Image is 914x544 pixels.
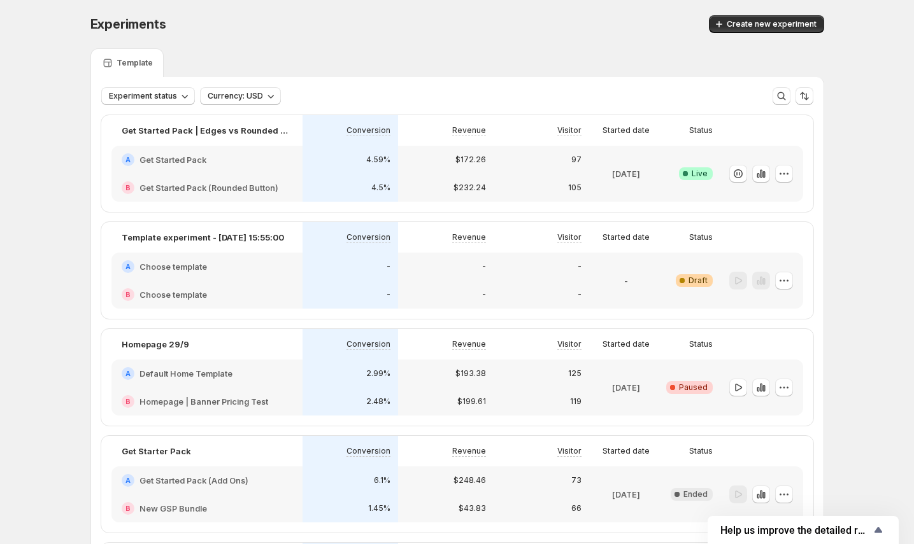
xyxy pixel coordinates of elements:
p: - [482,262,486,272]
p: Revenue [452,125,486,136]
p: Visitor [557,125,582,136]
p: $43.83 [459,503,486,513]
p: $248.46 [453,475,486,485]
h2: Get Started Pack [139,153,206,166]
h2: A [125,477,131,484]
p: - [578,289,582,300]
p: 4.5% [371,183,390,193]
button: Show survey - Help us improve the detailed report for A/B campaigns [720,522,886,538]
h2: A [125,156,131,164]
p: $172.26 [455,155,486,165]
p: - [387,289,390,300]
h2: Get Started Pack (Add Ons) [139,474,248,487]
h2: A [125,370,131,377]
span: Create new experiment [727,19,817,29]
p: - [624,274,628,287]
span: Currency: USD [208,91,263,101]
p: Started date [603,339,650,349]
p: 66 [571,503,582,513]
h2: B [125,291,131,298]
p: $193.38 [455,368,486,379]
span: Live [692,169,708,179]
p: Get Starter Pack [122,445,191,457]
button: Sort the results [796,87,813,105]
span: Paused [679,382,708,393]
p: Revenue [452,232,486,242]
h2: Default Home Template [139,367,232,380]
button: Currency: USD [200,87,281,105]
button: Experiment status [101,87,195,105]
span: Draft [689,275,708,286]
h2: B [125,505,131,512]
p: - [578,262,582,272]
p: Visitor [557,446,582,456]
p: Revenue [452,446,486,456]
h2: Get Started Pack (Rounded Button) [139,181,278,194]
p: Visitor [557,232,582,242]
p: 73 [571,475,582,485]
p: Template experiment - [DATE] 15:55:00 [122,231,284,244]
p: Get Started Pack | Edges vs Rounded Button [122,124,292,137]
span: Experiments [90,17,166,32]
p: $199.61 [457,396,486,407]
p: - [387,262,390,272]
p: [DATE] [612,488,640,501]
p: 105 [568,183,582,193]
p: Started date [603,232,650,242]
p: 2.48% [366,396,390,407]
h2: Choose template [139,260,207,273]
p: Started date [603,446,650,456]
p: 1.45% [368,503,390,513]
p: Conversion [346,339,390,349]
h2: B [125,184,131,192]
p: 4.59% [366,155,390,165]
p: Status [689,232,713,242]
p: [DATE] [612,381,640,394]
p: - [482,289,486,300]
span: Experiment status [109,91,177,101]
p: 97 [571,155,582,165]
h2: Homepage | Banner Pricing Test [139,395,268,408]
p: 6.1% [374,475,390,485]
p: Template [117,58,153,68]
p: Status [689,125,713,136]
h2: Choose template [139,288,207,301]
p: 2.99% [366,368,390,379]
h2: B [125,398,131,405]
p: Conversion [346,232,390,242]
p: $232.24 [453,183,486,193]
p: Conversion [346,446,390,456]
h2: New GSP Bundle [139,502,207,515]
h2: A [125,263,131,270]
p: Status [689,446,713,456]
button: Create new experiment [709,15,824,33]
p: Conversion [346,125,390,136]
p: [DATE] [612,167,640,180]
p: 119 [570,396,582,407]
p: 125 [568,368,582,379]
p: Status [689,339,713,349]
p: Revenue [452,339,486,349]
p: Started date [603,125,650,136]
span: Ended [683,489,708,499]
p: Homepage 29/9 [122,338,189,351]
span: Help us improve the detailed report for A/B campaigns [720,524,871,536]
p: Visitor [557,339,582,349]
